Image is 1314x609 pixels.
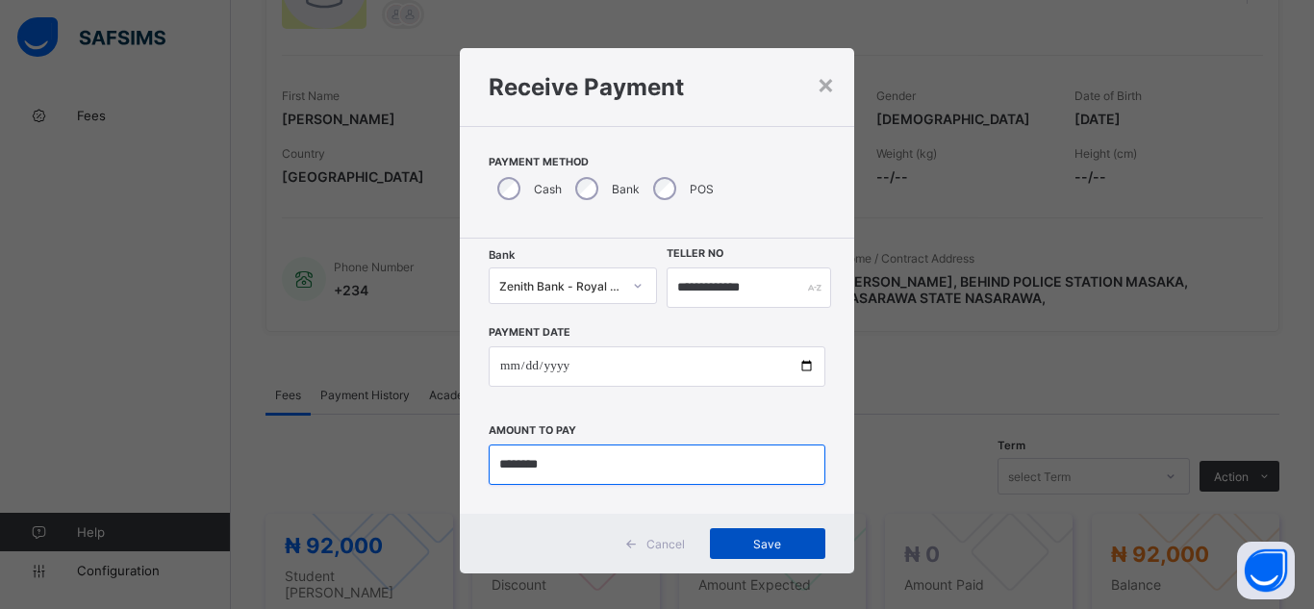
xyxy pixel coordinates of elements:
span: Bank [489,248,515,262]
span: Payment Method [489,156,825,168]
label: Bank [612,182,640,196]
div: Zenith Bank - Royal College Masaka [499,279,621,293]
label: Teller No [667,247,723,260]
span: Save [724,537,811,551]
label: Payment Date [489,326,570,339]
h1: Receive Payment [489,73,825,101]
label: Cash [534,182,562,196]
div: × [817,67,835,100]
label: POS [690,182,714,196]
label: Amount to pay [489,424,576,437]
button: Open asap [1237,542,1295,599]
span: Cancel [646,537,685,551]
